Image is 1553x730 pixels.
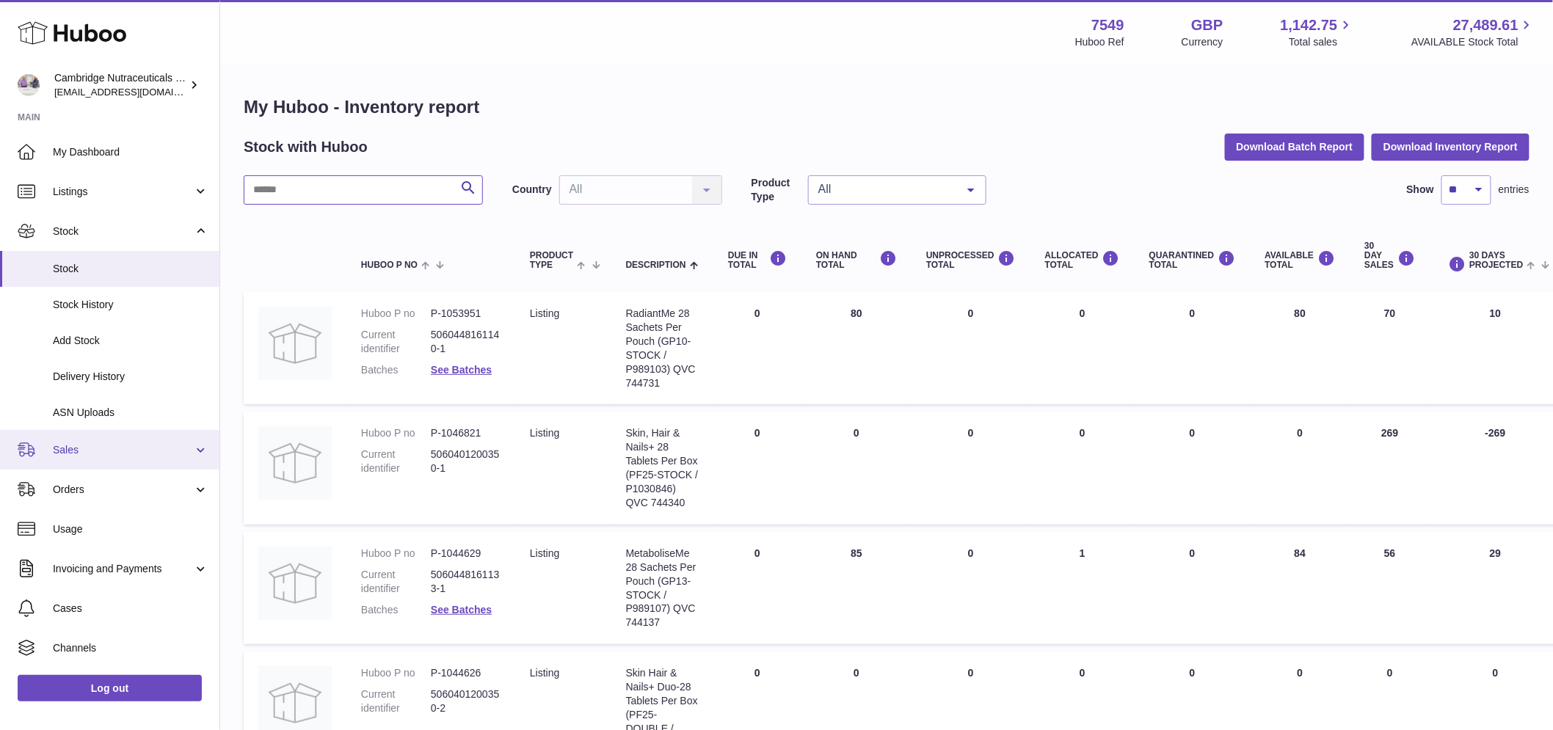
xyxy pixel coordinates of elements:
[431,364,492,376] a: See Batches
[1251,292,1350,404] td: 80
[53,334,208,348] span: Add Stock
[361,426,431,440] dt: Huboo P no
[1045,250,1120,270] div: ALLOCATED Total
[1190,667,1196,679] span: 0
[713,532,801,644] td: 0
[1251,412,1350,524] td: 0
[1281,15,1355,49] a: 1,142.75 Total sales
[258,426,332,500] img: product image
[361,307,431,321] dt: Huboo P no
[626,307,699,390] div: RadiantMe 28 Sachets Per Pouch (GP10-STOCK / P989103) QVC 744731
[1411,35,1535,49] span: AVAILABLE Stock Total
[18,675,202,701] a: Log out
[1075,35,1124,49] div: Huboo Ref
[1350,532,1430,644] td: 56
[530,667,559,679] span: listing
[1350,292,1430,404] td: 70
[53,443,193,457] span: Sales
[53,145,208,159] span: My Dashboard
[53,641,208,655] span: Channels
[361,603,431,617] dt: Batches
[1364,241,1415,271] div: 30 DAY SALES
[1030,532,1135,644] td: 1
[431,666,501,680] dd: P-1044626
[1350,412,1430,524] td: 269
[1499,183,1530,197] span: entries
[1030,412,1135,524] td: 0
[713,412,801,524] td: 0
[1265,250,1336,270] div: AVAILABLE Total
[18,74,40,96] img: qvc@camnutra.com
[1190,427,1196,439] span: 0
[626,547,699,629] div: MetaboliseMe 28 Sachets Per Pouch (GP13-STOCK / P989107) QVC 744137
[1225,134,1365,160] button: Download Batch Report
[801,292,912,404] td: 80
[1469,251,1523,270] span: 30 DAYS PROJECTED
[626,260,686,270] span: Description
[912,532,1030,644] td: 0
[361,568,431,596] dt: Current identifier
[53,406,208,420] span: ASN Uploads
[361,547,431,561] dt: Huboo P no
[258,547,332,620] img: product image
[512,183,552,197] label: Country
[530,307,559,319] span: listing
[530,427,559,439] span: listing
[926,250,1016,270] div: UNPROCESSED Total
[801,532,912,644] td: 85
[431,568,501,596] dd: 5060448161133-1
[53,483,193,497] span: Orders
[431,307,501,321] dd: P-1053951
[912,292,1030,404] td: 0
[361,260,418,270] span: Huboo P no
[53,298,208,312] span: Stock History
[244,137,368,157] h2: Stock with Huboo
[361,687,431,715] dt: Current identifier
[1411,15,1535,49] a: 27,489.61 AVAILABLE Stock Total
[626,426,699,509] div: Skin, Hair & Nails+ 28 Tablets Per Box (PF25-STOCK / P1030846) QVC 744340
[431,687,501,715] dd: 5060401200350-2
[713,292,801,404] td: 0
[728,250,787,270] div: DUE IN TOTAL
[54,71,186,99] div: Cambridge Nutraceuticals Ltd
[1190,547,1196,559] span: 0
[53,562,193,576] span: Invoicing and Payments
[361,666,431,680] dt: Huboo P no
[1281,15,1338,35] span: 1,142.75
[54,86,216,98] span: [EMAIL_ADDRESS][DOMAIN_NAME]
[752,176,801,204] label: Product Type
[530,547,559,559] span: listing
[1191,15,1223,35] strong: GBP
[1149,250,1236,270] div: QUARANTINED Total
[1190,307,1196,319] span: 0
[1372,134,1530,160] button: Download Inventory Report
[431,448,501,475] dd: 5060401200350-1
[1289,35,1354,49] span: Total sales
[431,426,501,440] dd: P-1046821
[53,225,193,238] span: Stock
[258,307,332,380] img: product image
[431,328,501,356] dd: 5060448161140-1
[361,363,431,377] dt: Batches
[815,182,956,197] span: All
[431,604,492,616] a: See Batches
[1182,35,1223,49] div: Currency
[1030,292,1135,404] td: 0
[801,412,912,524] td: 0
[53,262,208,276] span: Stock
[361,448,431,475] dt: Current identifier
[431,547,501,561] dd: P-1044629
[53,185,193,199] span: Listings
[1091,15,1124,35] strong: 7549
[53,522,208,536] span: Usage
[361,328,431,356] dt: Current identifier
[816,250,897,270] div: ON HAND Total
[912,412,1030,524] td: 0
[1453,15,1519,35] span: 27,489.61
[244,95,1530,119] h1: My Huboo - Inventory report
[53,602,208,616] span: Cases
[530,251,573,270] span: Product Type
[53,370,208,384] span: Delivery History
[1407,183,1434,197] label: Show
[1251,532,1350,644] td: 84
